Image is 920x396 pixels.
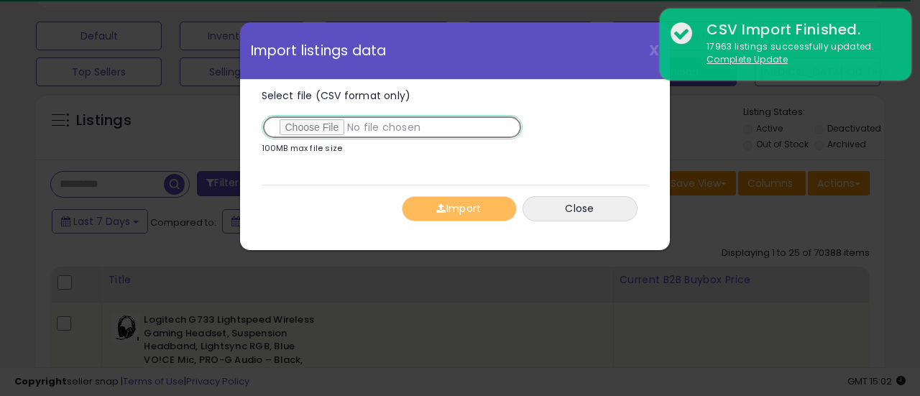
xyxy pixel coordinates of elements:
[251,44,387,57] span: Import listings data
[262,88,411,103] span: Select file (CSV format only)
[402,196,517,221] button: Import
[649,40,659,60] span: X
[262,144,343,152] p: 100MB max file size
[696,19,901,40] div: CSV Import Finished.
[696,40,901,67] div: 17963 listings successfully updated.
[707,53,788,65] u: Complete Update
[523,196,638,221] button: Close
